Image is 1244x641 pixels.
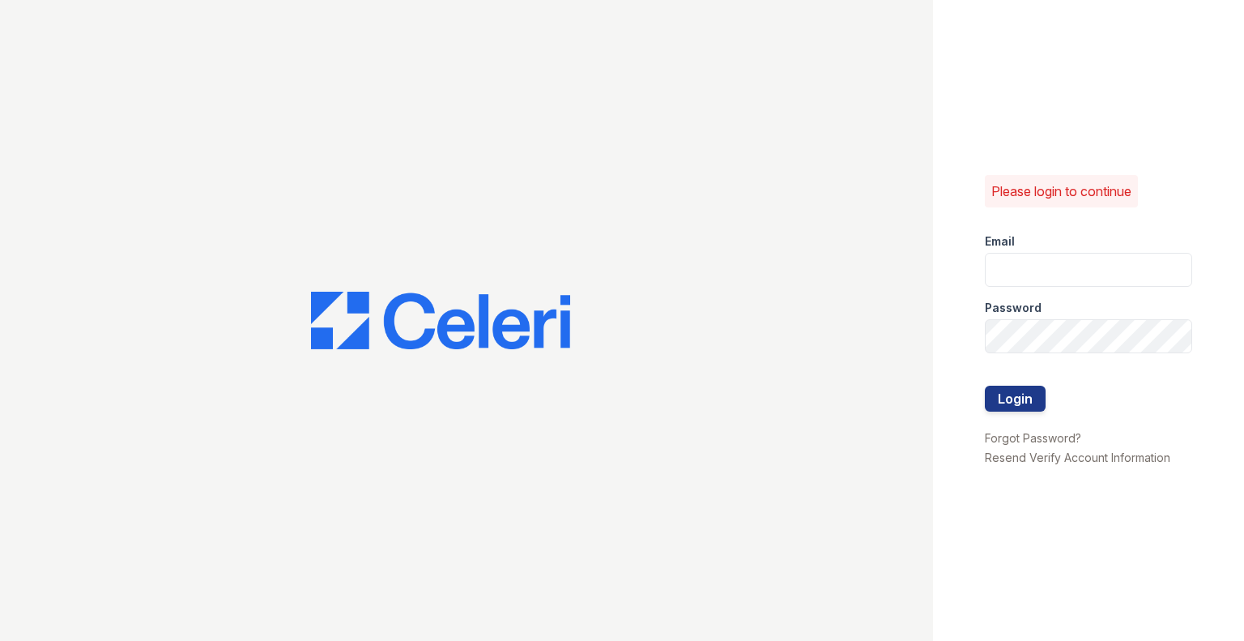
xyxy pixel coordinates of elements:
[985,451,1170,464] a: Resend Verify Account Information
[985,431,1081,445] a: Forgot Password?
[985,233,1015,250] label: Email
[985,300,1042,316] label: Password
[311,292,570,350] img: CE_Logo_Blue-a8612792a0a2168367f1c8372b55b34899dd931a85d93a1a3d3e32e68fde9ad4.png
[991,182,1131,201] p: Please login to continue
[985,386,1046,412] button: Login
